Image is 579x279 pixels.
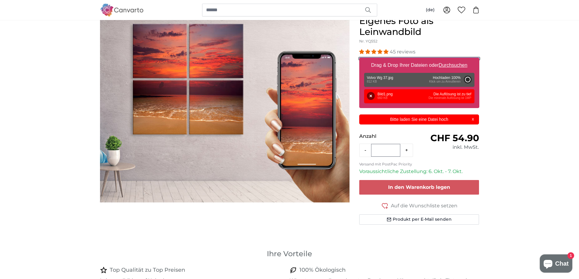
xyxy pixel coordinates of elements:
p: Voraussichtliche Zustellung: 6. Okt. - 7. Okt. [359,168,479,175]
img: personalised-canvas-print [100,15,350,202]
p: Versand mit PostPac Priority [359,162,479,167]
span: In den Warenkorb legen [388,184,450,190]
button: (de) [421,5,439,15]
h4: Top Qualität zu Top Preisen [110,266,185,274]
div: 1 of 1 [100,15,350,202]
u: Durchsuchen [439,63,467,68]
div: inkl. MwSt. [419,144,479,151]
p: Bitte laden Sie eine Datei hoch [363,116,475,123]
button: Produkt per E-Mail senden [359,214,479,225]
button: - [360,144,371,156]
div: Bitte laden Sie eine Datei hoch [359,114,479,124]
button: + [400,144,413,156]
span: Nr. YQ552 [359,39,377,43]
p: Anzahl [359,133,419,140]
button: In den Warenkorb legen [359,180,479,195]
h3: Ihre Vorteile [100,249,479,259]
inbox-online-store-chat: Onlineshop-Chat von Shopify [538,254,574,274]
span: CHF 54.90 [430,132,479,144]
img: Canvarto [100,4,144,16]
button: Auf die Wunschliste setzen [359,202,479,209]
h1: Eigenes Foto als Leinwandbild [359,15,479,37]
h4: 100% Ökologisch [299,266,346,274]
span: Auf die Wunschliste setzen [391,202,457,209]
span: 45 reviews [390,49,415,55]
span: 4.93 stars [359,49,390,55]
label: Drag & Drop Ihrer Dateien oder [369,59,470,71]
